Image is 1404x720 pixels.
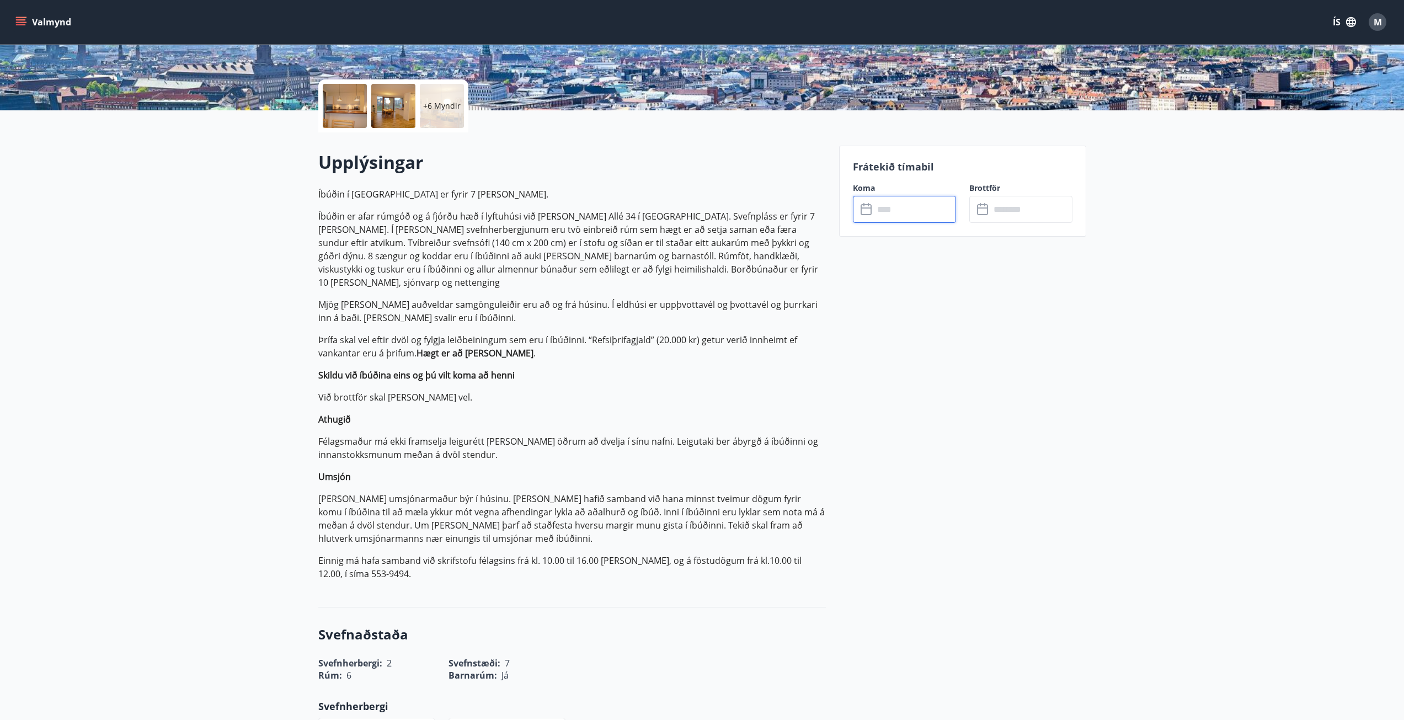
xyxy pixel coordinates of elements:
[318,699,826,713] p: Svefnherbergi
[969,183,1072,194] label: Brottför
[318,150,826,174] h2: Upplýsingar
[1364,9,1391,35] button: M
[501,669,509,681] span: Já
[13,12,76,32] button: menu
[449,669,497,681] span: Barnarúm :
[318,188,826,201] p: Íbúðin í [GEOGRAPHIC_DATA] er fyrir 7 [PERSON_NAME].
[423,100,461,111] p: +6 Myndir
[318,391,826,404] p: Við brottför skal [PERSON_NAME] vel.
[1327,12,1362,32] button: ÍS
[318,625,826,644] h3: Svefnaðstaða
[318,298,826,324] p: Mjög [PERSON_NAME] auðveldar samgönguleiðir eru að og frá húsinu. Í eldhúsi er uppþvottavél og þv...
[417,347,533,359] strong: Hægt er að [PERSON_NAME]
[853,183,956,194] label: Koma
[853,159,1072,174] p: Frátekið tímabil
[318,333,826,360] p: Þrífa skal vel eftir dvöl og fylgja leiðbeiningum sem eru í íbúðinni. “Refsiþrifagjald” (20.000 k...
[318,210,826,289] p: Íbúðin er afar rúmgóð og á fjórðu hæð í lyftuhúsi við [PERSON_NAME] Allé 34 í [GEOGRAPHIC_DATA]. ...
[318,554,826,580] p: Einnig má hafa samband við skrifstofu félagsins frá kl. 10.00 til 16.00 [PERSON_NAME], og á föstu...
[318,669,342,681] span: Rúm :
[318,492,826,545] p: [PERSON_NAME] umsjónarmaður býr í húsinu. [PERSON_NAME] hafið samband við hana minnst tveimur dög...
[318,369,515,381] strong: Skildu við íbúðina eins og þú vilt koma að henni
[346,669,351,681] span: 6
[318,435,826,461] p: Félagsmaður má ekki framselja leigurétt [PERSON_NAME] öðrum að dvelja í sínu nafni. Leigutaki ber...
[1374,16,1382,28] span: M
[318,471,351,483] strong: Umsjón
[318,413,351,425] strong: Athugið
